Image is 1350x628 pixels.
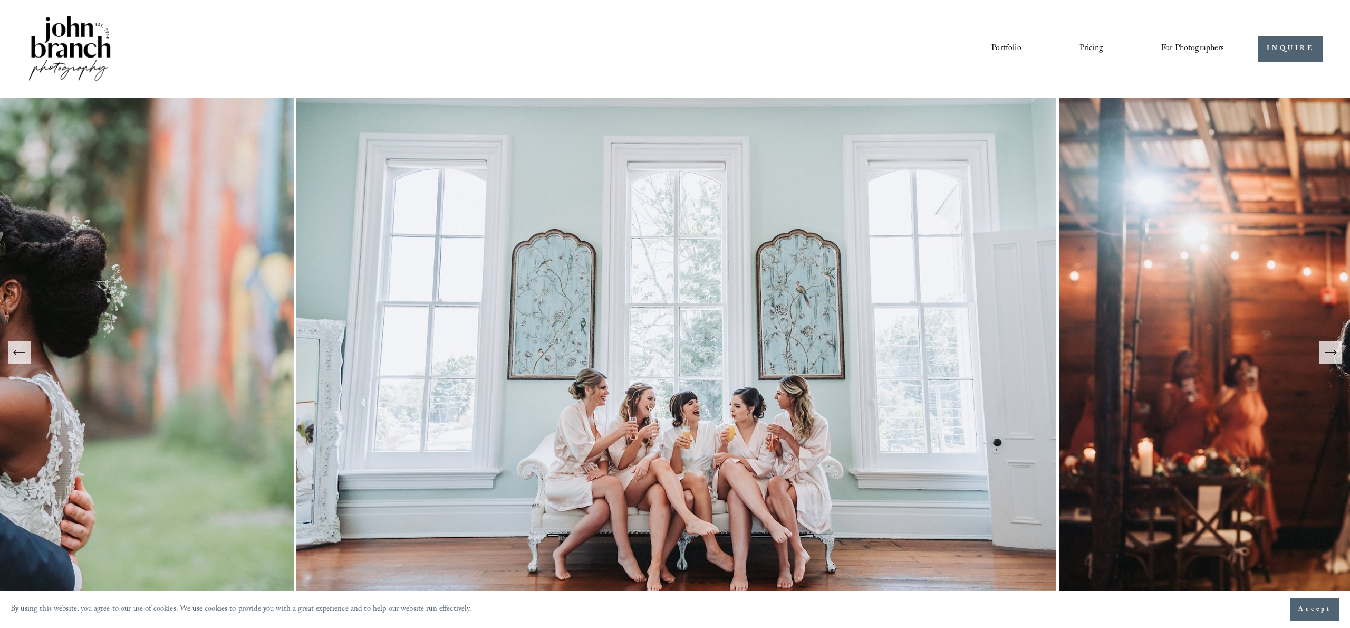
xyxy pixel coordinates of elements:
a: Portfolio [991,40,1021,58]
span: For Photographers [1161,41,1224,57]
button: Accept [1290,598,1339,621]
img: John Branch IV Photography [27,14,112,85]
p: By using this website, you agree to our use of cookies. We use cookies to provide you with a grea... [11,602,472,617]
a: INQUIRE [1258,36,1323,62]
img: The Merrimon-Wynne House Wedding Photography [296,98,1059,607]
a: Pricing [1079,40,1103,58]
span: Accept [1298,604,1332,615]
button: Next Slide [1319,341,1342,364]
a: folder dropdown [1161,40,1224,58]
button: Previous Slide [8,341,31,364]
